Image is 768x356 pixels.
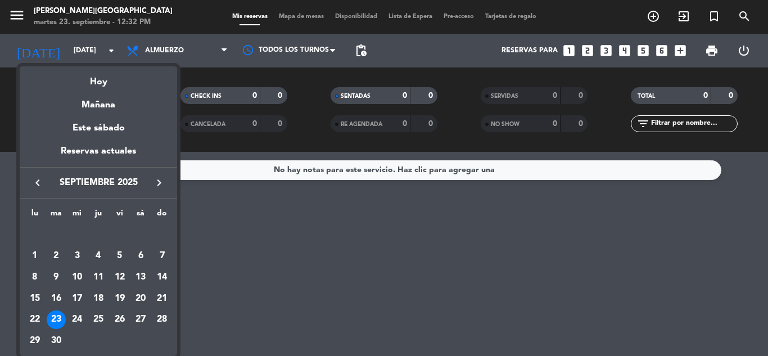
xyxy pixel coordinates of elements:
div: 10 [67,268,87,287]
div: 22 [25,310,44,330]
td: 26 de septiembre de 2025 [109,309,130,331]
td: 22 de septiembre de 2025 [24,309,46,331]
div: 2 [47,246,66,265]
td: 8 de septiembre de 2025 [24,267,46,288]
th: miércoles [66,207,88,224]
td: 15 de septiembre de 2025 [24,288,46,309]
td: 10 de septiembre de 2025 [66,267,88,288]
td: 1 de septiembre de 2025 [24,246,46,267]
div: 8 [25,268,44,287]
i: keyboard_arrow_left [31,176,44,190]
div: 1 [25,246,44,265]
th: sábado [130,207,152,224]
div: 13 [131,268,150,287]
div: 11 [89,268,108,287]
div: 7 [152,246,171,265]
div: Hoy [20,66,177,89]
td: 14 de septiembre de 2025 [151,267,173,288]
td: 12 de septiembre de 2025 [109,267,130,288]
td: 7 de septiembre de 2025 [151,246,173,267]
div: 25 [89,310,108,330]
div: 16 [47,289,66,308]
div: 19 [110,289,129,308]
div: Mañana [20,89,177,112]
div: 17 [67,289,87,308]
td: 3 de septiembre de 2025 [66,246,88,267]
td: 19 de septiembre de 2025 [109,288,130,309]
td: 25 de septiembre de 2025 [88,309,109,331]
th: domingo [151,207,173,224]
div: 18 [89,289,108,308]
td: 21 de septiembre de 2025 [151,288,173,309]
th: viernes [109,207,130,224]
div: 24 [67,310,87,330]
td: 23 de septiembre de 2025 [46,309,67,331]
div: 15 [25,289,44,308]
div: 28 [152,310,171,330]
div: 5 [110,246,129,265]
button: keyboard_arrow_left [28,175,48,190]
i: keyboard_arrow_right [152,176,166,190]
th: martes [46,207,67,224]
td: 17 de septiembre de 2025 [66,288,88,309]
div: 20 [131,289,150,308]
span: septiembre 2025 [48,175,149,190]
td: 18 de septiembre de 2025 [88,288,109,309]
div: 30 [47,331,66,350]
td: 30 de septiembre de 2025 [46,330,67,352]
td: 6 de septiembre de 2025 [130,246,152,267]
td: 9 de septiembre de 2025 [46,267,67,288]
div: 21 [152,289,171,308]
div: 12 [110,268,129,287]
td: 4 de septiembre de 2025 [88,246,109,267]
div: 6 [131,246,150,265]
div: Reservas actuales [20,144,177,167]
td: 2 de septiembre de 2025 [46,246,67,267]
td: 16 de septiembre de 2025 [46,288,67,309]
td: 20 de septiembre de 2025 [130,288,152,309]
td: 29 de septiembre de 2025 [24,330,46,352]
div: 3 [67,246,87,265]
div: 9 [47,268,66,287]
td: 28 de septiembre de 2025 [151,309,173,331]
td: 27 de septiembre de 2025 [130,309,152,331]
div: 14 [152,268,171,287]
th: lunes [24,207,46,224]
td: 5 de septiembre de 2025 [109,246,130,267]
div: Este sábado [20,112,177,144]
td: 11 de septiembre de 2025 [88,267,109,288]
td: SEP. [24,224,173,246]
div: 23 [47,310,66,330]
td: 13 de septiembre de 2025 [130,267,152,288]
div: 26 [110,310,129,330]
div: 4 [89,246,108,265]
div: 29 [25,331,44,350]
td: 24 de septiembre de 2025 [66,309,88,331]
div: 27 [131,310,150,330]
button: keyboard_arrow_right [149,175,169,190]
th: jueves [88,207,109,224]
